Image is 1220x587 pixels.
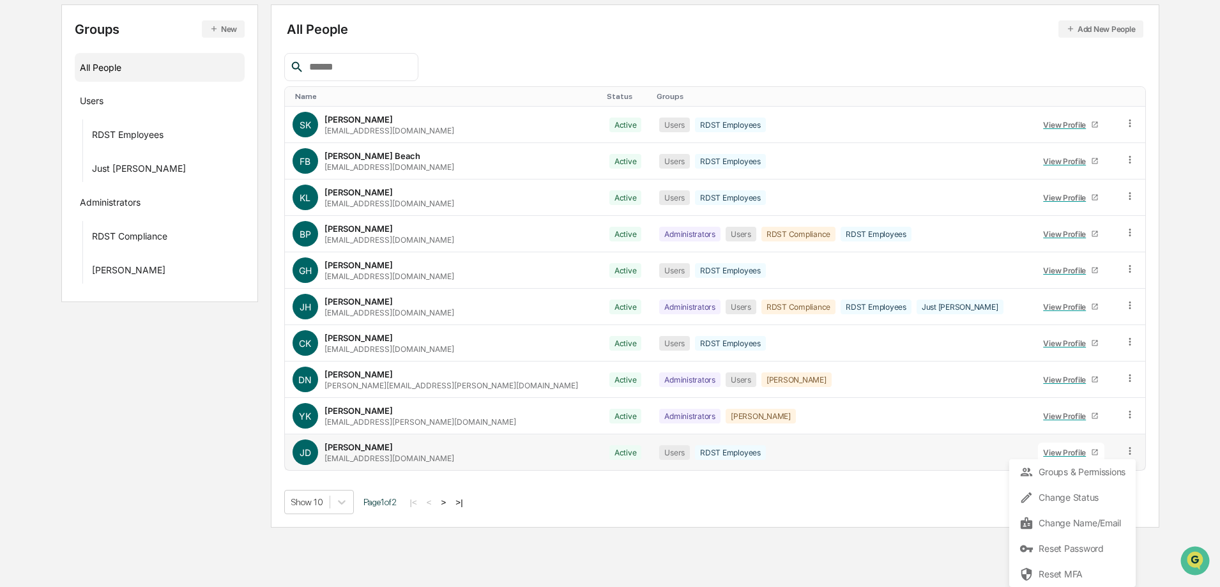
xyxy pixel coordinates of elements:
div: Change Status [1019,490,1125,505]
div: [PERSON_NAME] [324,114,393,125]
div: Just [PERSON_NAME] [92,163,186,178]
div: [EMAIL_ADDRESS][DOMAIN_NAME] [324,126,454,135]
a: View Profile [1038,333,1104,353]
div: Active [609,263,642,278]
div: Start new chat [43,98,210,111]
button: |< [406,497,421,508]
span: Attestations [105,161,158,174]
div: RDST Compliance [92,231,167,246]
button: < [423,497,436,508]
div: 🖐️ [13,162,23,172]
div: Administrators [659,227,721,241]
div: View Profile [1043,193,1091,202]
div: RDST Employees [841,227,911,241]
div: Toggle SortBy [1127,92,1140,101]
div: View Profile [1043,302,1091,312]
div: View Profile [1043,339,1091,348]
span: JH [300,301,311,312]
div: Users [659,445,690,460]
button: Start new chat [217,102,233,117]
div: All People [287,20,1143,38]
div: [EMAIL_ADDRESS][DOMAIN_NAME] [324,271,454,281]
div: RDST Employees [92,129,164,144]
div: View Profile [1043,375,1091,385]
div: Administrators [659,372,721,387]
a: View Profile [1038,151,1104,171]
a: 🗄️Attestations [88,156,164,179]
div: 🔎 [13,187,23,197]
div: RDST Compliance [761,227,835,241]
div: [PERSON_NAME] [324,369,393,379]
div: Reset MFA [1019,567,1125,582]
button: > [438,497,450,508]
span: BP [300,229,311,240]
div: View Profile [1043,156,1091,166]
a: View Profile [1038,188,1104,208]
div: RDST Employees [695,263,766,278]
a: 🖐️Preclearance [8,156,88,179]
span: DN [298,374,312,385]
div: Toggle SortBy [295,92,597,101]
div: Administrators [659,300,721,314]
div: [PERSON_NAME] [761,372,832,387]
div: We're offline, we'll be back soon [43,111,167,121]
a: View Profile [1038,261,1104,280]
button: >| [452,497,466,508]
div: Active [609,445,642,460]
div: [PERSON_NAME] [324,187,393,197]
div: All People [80,57,240,78]
div: 🗄️ [93,162,103,172]
div: Users [659,154,690,169]
span: Page 1 of 2 [363,497,397,507]
div: Users [659,118,690,132]
div: [PERSON_NAME] [324,224,393,234]
div: Reset Password [1019,541,1125,556]
img: 1746055101610-c473b297-6a78-478c-a979-82029cc54cd1 [13,98,36,121]
div: Groups & Permissions [1019,464,1125,480]
div: Just [PERSON_NAME] [917,300,1003,314]
div: Administrators [80,197,141,212]
div: [EMAIL_ADDRESS][DOMAIN_NAME] [324,454,454,463]
a: View Profile [1038,115,1104,135]
div: [PERSON_NAME] [324,260,393,270]
button: Add New People [1058,20,1143,38]
div: Users [726,300,756,314]
div: Active [609,190,642,205]
div: RDST Employees [695,190,766,205]
span: Data Lookup [26,185,80,198]
div: RDST Employees [695,154,766,169]
span: YK [299,411,311,422]
div: Users [726,227,756,241]
div: [EMAIL_ADDRESS][DOMAIN_NAME] [324,344,454,354]
span: Pylon [127,217,155,226]
span: SK [300,119,311,130]
div: Toggle SortBy [607,92,647,101]
div: Toggle SortBy [657,92,1025,101]
div: [PERSON_NAME] [324,442,393,452]
div: [PERSON_NAME] [324,296,393,307]
a: View Profile [1038,443,1104,462]
div: Toggle SortBy [1035,92,1111,101]
p: How can we help? [13,27,233,47]
div: Active [609,118,642,132]
div: Groups [75,20,245,38]
div: [PERSON_NAME] [324,333,393,343]
span: GH [299,265,312,276]
div: View Profile [1043,229,1091,239]
div: Active [609,154,642,169]
a: Powered byPylon [90,216,155,226]
div: Active [609,372,642,387]
a: 🔎Data Lookup [8,180,86,203]
a: View Profile [1038,224,1104,244]
div: Change Name/Email [1019,515,1125,531]
div: [PERSON_NAME][EMAIL_ADDRESS][PERSON_NAME][DOMAIN_NAME] [324,381,578,390]
div: Users [659,190,690,205]
div: View Profile [1043,411,1091,421]
a: View Profile [1038,370,1104,390]
div: Users [80,95,103,111]
div: Active [609,300,642,314]
div: Administrators [659,409,721,423]
a: View Profile [1038,297,1104,317]
div: View Profile [1043,120,1091,130]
